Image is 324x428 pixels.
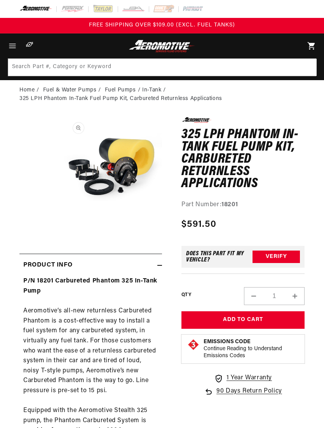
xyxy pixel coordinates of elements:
[89,22,235,28] span: FREE SHIPPING OVER $109.00 (EXCL. FUEL TANKS)
[204,386,282,396] a: 90 Days Return Policy
[181,311,305,329] button: Add to Cart
[181,292,191,298] label: QTY
[253,251,300,263] button: Verify
[204,339,299,360] button: Emissions CodeContinue Reading to Understand Emissions Codes
[127,40,196,53] img: Aeromotive
[187,339,200,351] img: Emissions code
[226,373,272,383] span: 1 Year Warranty
[23,260,72,270] h2: Product Info
[204,346,299,360] p: Continue Reading to Understand Emissions Codes
[4,33,21,58] summary: Menu
[43,86,97,95] a: Fuel & Water Pumps
[214,373,272,383] a: 1 Year Warranty
[204,339,251,345] strong: Emissions Code
[142,86,168,95] li: In-Tank
[181,129,305,190] h1: 325 LPH Phantom In-Tank Fuel Pump Kit, Carbureted Returnless Applications
[19,86,35,95] a: Home
[186,251,253,263] div: Does This part fit My vehicle?
[19,95,222,103] li: 325 LPH Phantom In-Tank Fuel Pump Kit, Carbureted Returnless Applications
[19,86,305,103] nav: breadcrumbs
[105,86,136,95] a: Fuel Pumps
[23,278,157,294] strong: P/N 18201 Carbureted Phantom 325 In-Tank Pump
[181,200,305,210] div: Part Number:
[19,117,162,238] media-gallery: Gallery Viewer
[299,59,316,76] button: Search Part #, Category or Keyword
[216,386,282,396] span: 90 Days Return Policy
[19,254,162,277] summary: Product Info
[221,202,238,208] strong: 18201
[181,218,216,232] span: $591.50
[8,59,317,76] input: Search Part #, Category or Keyword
